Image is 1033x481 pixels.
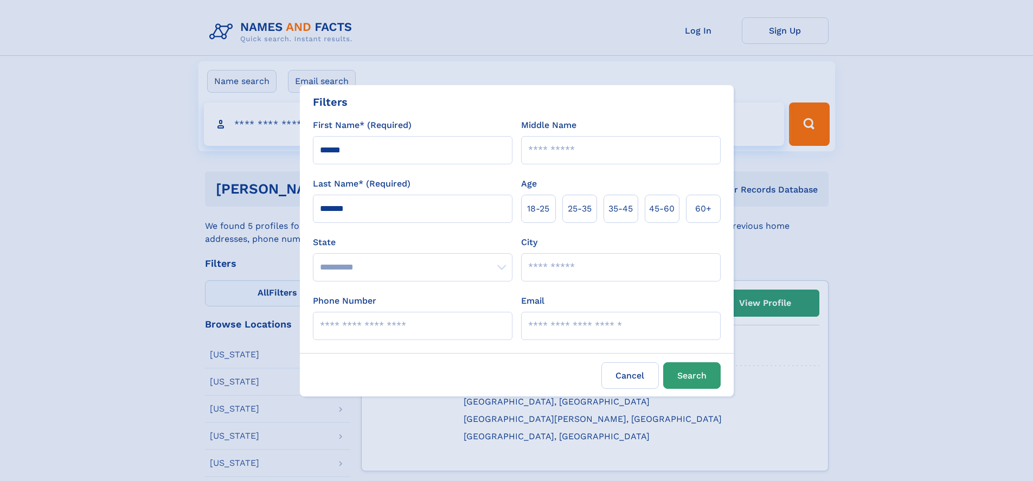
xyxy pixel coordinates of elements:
button: Search [663,362,721,389]
span: 25‑35 [568,202,592,215]
label: Cancel [601,362,659,389]
label: Age [521,177,537,190]
span: 60+ [695,202,711,215]
span: 45‑60 [649,202,675,215]
label: City [521,236,537,249]
label: Email [521,294,544,307]
label: First Name* (Required) [313,119,412,132]
div: Filters [313,94,348,110]
label: Phone Number [313,294,376,307]
span: 35‑45 [608,202,633,215]
label: Middle Name [521,119,576,132]
label: Last Name* (Required) [313,177,410,190]
span: 18‑25 [527,202,549,215]
label: State [313,236,512,249]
